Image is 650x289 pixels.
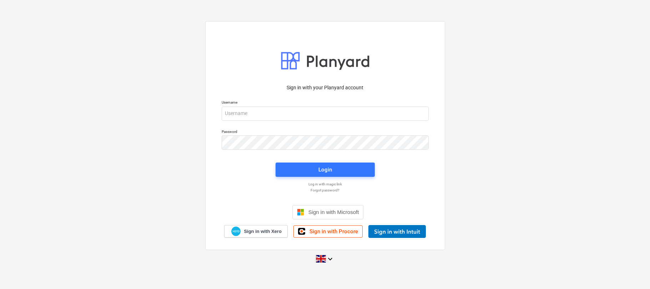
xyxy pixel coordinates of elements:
p: Password [222,129,429,135]
span: Sign in with Xero [244,228,281,235]
span: Sign in with Procore [309,228,358,235]
p: Sign in with your Planyard account [222,84,429,91]
img: Xero logo [231,226,241,236]
a: Sign in with Xero [224,225,288,238]
a: Forgot password? [218,188,432,193]
i: keyboard_arrow_down [326,255,334,263]
a: Sign in with Procore [293,225,363,238]
p: Username [222,100,429,106]
div: Login [318,165,332,174]
img: Microsoft logo [297,209,304,216]
span: Sign in with Microsoft [308,209,359,215]
button: Login [276,163,375,177]
input: Username [222,106,429,121]
a: Log in with magic link [218,182,432,186]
